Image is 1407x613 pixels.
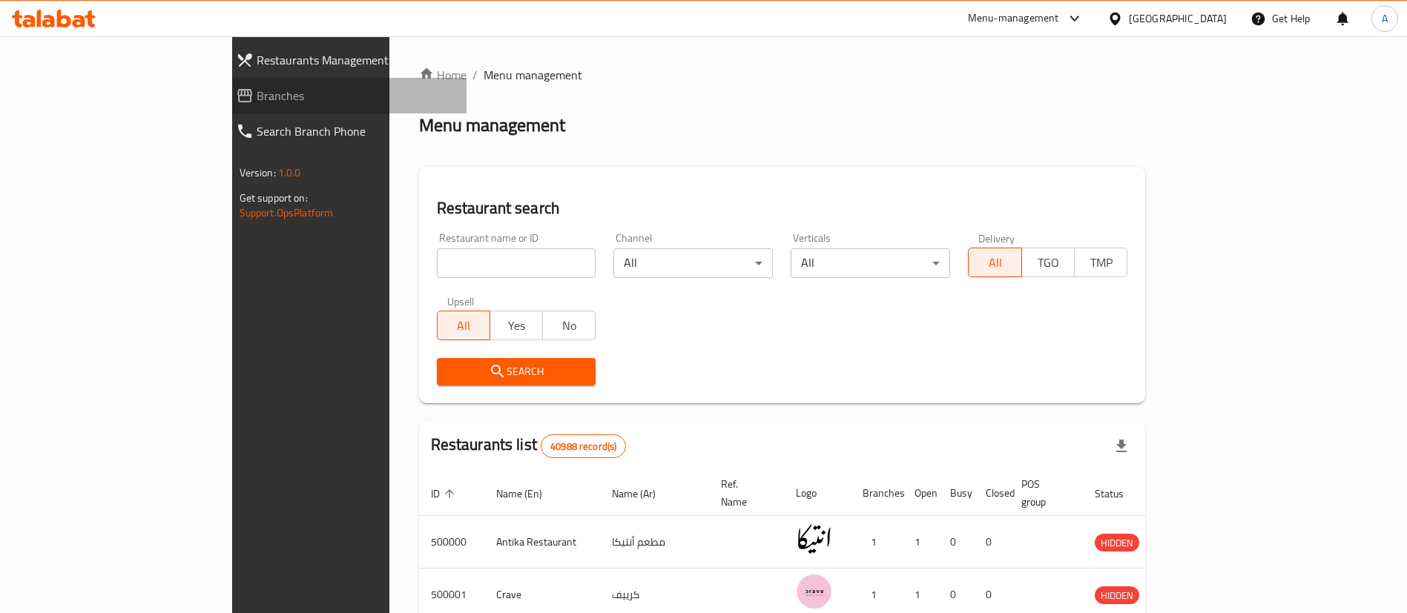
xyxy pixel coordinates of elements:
div: Total records count [541,434,626,458]
h2: Menu management [419,113,565,137]
a: Restaurants Management [224,42,467,78]
img: Crave [796,573,833,610]
span: All [444,315,484,337]
span: Ref. Name [721,475,766,511]
nav: breadcrumb [419,66,1146,84]
span: HIDDEN [1095,587,1139,604]
button: All [437,311,490,340]
th: Busy [938,471,974,516]
span: Search Branch Phone [257,122,455,140]
td: 1 [903,516,938,569]
th: Branches [851,471,903,516]
span: Yes [496,315,537,337]
label: Upsell [447,296,475,306]
span: HIDDEN [1095,534,1139,551]
a: Support.OpsPlatform [240,203,334,222]
div: Menu-management [968,10,1059,27]
th: Logo [784,471,851,516]
th: Closed [974,471,1009,516]
button: No [542,311,596,340]
div: All [613,248,773,278]
a: Search Branch Phone [224,113,467,149]
div: HIDDEN [1095,534,1139,551]
button: TGO [1021,248,1075,277]
span: Search [449,362,584,381]
span: Status [1095,485,1143,503]
span: TMP [1081,252,1121,274]
button: TMP [1074,248,1127,277]
span: All [975,252,1015,274]
input: Search for restaurant name or ID.. [437,248,596,278]
button: Yes [490,311,543,340]
button: All [968,248,1021,277]
td: 0 [938,516,974,569]
td: Antika Restaurant [484,516,600,569]
td: 0 [974,516,1009,569]
span: 40988 record(s) [541,440,625,454]
th: Open [903,471,938,516]
h2: Restaurant search [437,197,1128,219]
span: Branches [257,87,455,105]
span: No [549,315,590,337]
span: ID [431,485,459,503]
div: [GEOGRAPHIC_DATA] [1129,10,1227,27]
td: 1 [851,516,903,569]
span: Menu management [484,66,582,84]
span: 1.0.0 [278,163,301,182]
img: Antika Restaurant [796,520,833,557]
li: / [472,66,478,84]
span: Restaurants Management [257,51,455,69]
button: Search [437,358,596,385]
td: مطعم أنتيكا [600,516,709,569]
div: Export file [1104,428,1139,464]
span: Name (Ar) [612,485,675,503]
span: Name (En) [496,485,561,503]
div: All [791,248,950,278]
a: Branches [224,78,467,113]
span: Version: [240,163,276,182]
h2: Restaurants list [431,434,627,458]
span: POS group [1021,475,1065,511]
span: TGO [1028,252,1069,274]
span: Get support on: [240,188,308,208]
label: Delivery [978,233,1015,243]
span: A [1382,10,1388,27]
